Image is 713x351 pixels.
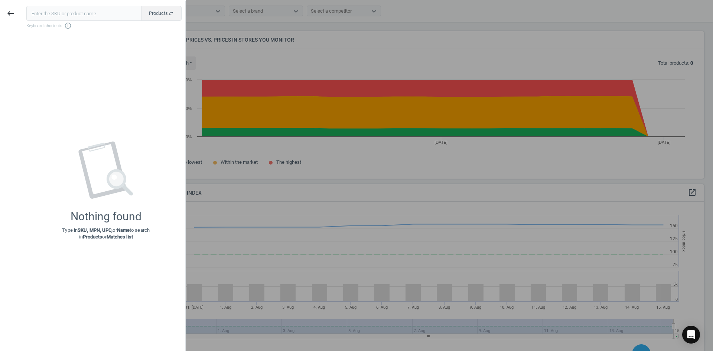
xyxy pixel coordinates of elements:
[62,227,150,240] p: Type in or to search in or
[117,227,130,233] strong: Name
[83,234,102,240] strong: Products
[64,22,72,29] i: info_outline
[26,6,141,21] input: Enter the SKU or product name
[168,10,174,16] i: swap_horiz
[26,22,182,29] span: Keyboard shortcuts
[149,10,174,17] span: Products
[71,210,141,223] div: Nothing found
[2,5,19,22] button: keyboard_backspace
[682,326,700,344] div: Open Intercom Messenger
[141,6,182,21] button: Productsswap_horiz
[6,9,15,18] i: keyboard_backspace
[78,227,113,233] strong: SKU, MPN, UPC,
[107,234,133,240] strong: Matches list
